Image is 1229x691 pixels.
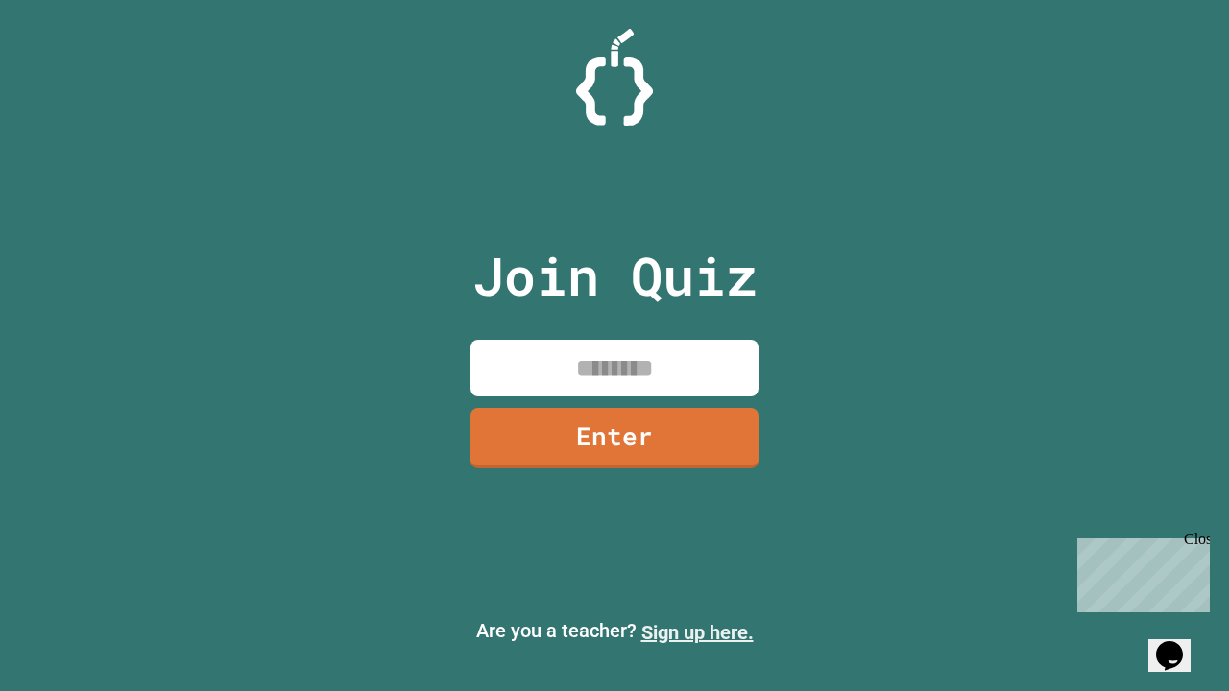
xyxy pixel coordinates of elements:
a: Enter [470,408,759,468]
a: Sign up here. [641,621,754,644]
img: Logo.svg [576,29,653,126]
iframe: chat widget [1070,531,1210,612]
p: Are you a teacher? [15,616,1214,647]
iframe: chat widget [1148,614,1210,672]
div: Chat with us now!Close [8,8,133,122]
p: Join Quiz [472,236,758,316]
